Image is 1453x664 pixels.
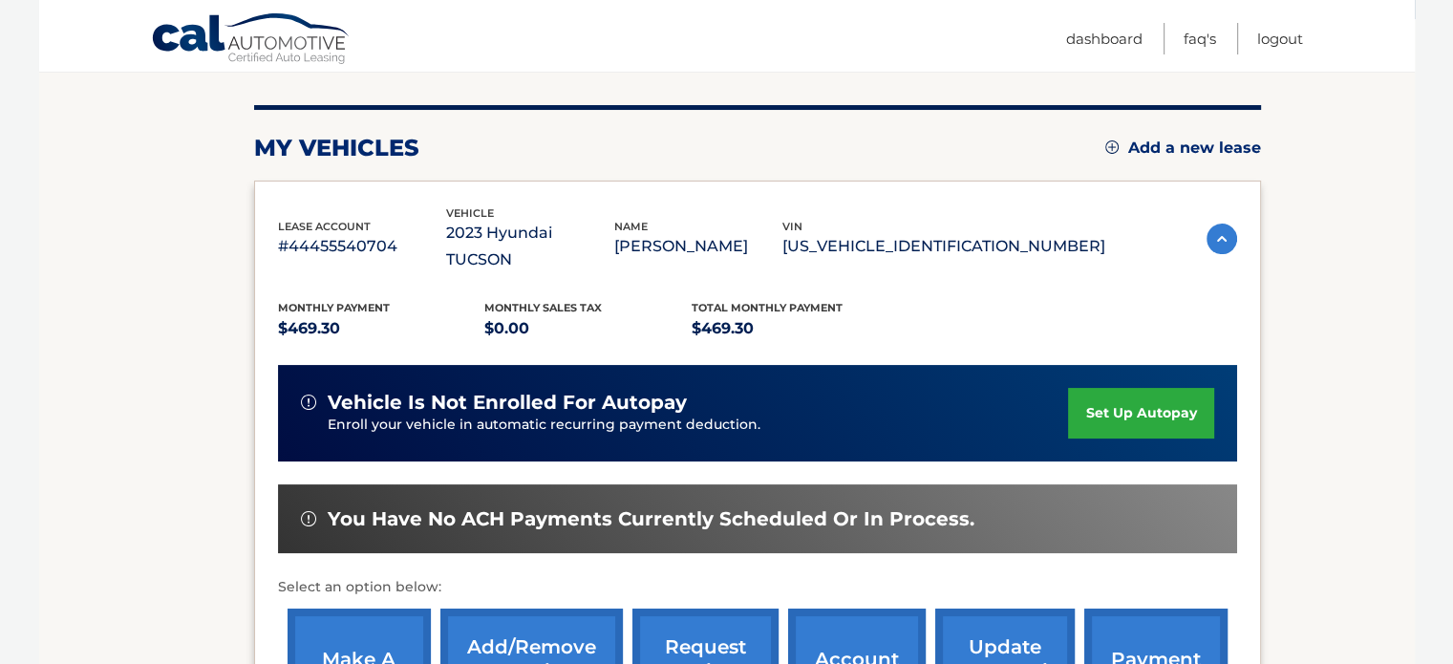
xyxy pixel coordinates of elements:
[1068,388,1213,439] a: set up autopay
[1207,224,1237,254] img: accordion-active.svg
[278,233,446,260] p: #44455540704
[278,220,371,233] span: lease account
[254,134,419,162] h2: my vehicles
[151,12,352,68] a: Cal Automotive
[692,315,899,342] p: $469.30
[614,233,782,260] p: [PERSON_NAME]
[1184,23,1216,54] a: FAQ's
[446,220,614,273] p: 2023 Hyundai TUCSON
[484,315,692,342] p: $0.00
[1257,23,1303,54] a: Logout
[782,220,802,233] span: vin
[278,576,1237,599] p: Select an option below:
[278,315,485,342] p: $469.30
[328,391,687,415] span: vehicle is not enrolled for autopay
[614,220,648,233] span: name
[692,301,843,314] span: Total Monthly Payment
[782,233,1105,260] p: [US_VEHICLE_IDENTIFICATION_NUMBER]
[484,301,602,314] span: Monthly sales Tax
[278,301,390,314] span: Monthly Payment
[1066,23,1143,54] a: Dashboard
[301,511,316,526] img: alert-white.svg
[1105,140,1119,154] img: add.svg
[1105,139,1261,158] a: Add a new lease
[328,507,974,531] span: You have no ACH payments currently scheduled or in process.
[328,415,1069,436] p: Enroll your vehicle in automatic recurring payment deduction.
[301,395,316,410] img: alert-white.svg
[446,206,494,220] span: vehicle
